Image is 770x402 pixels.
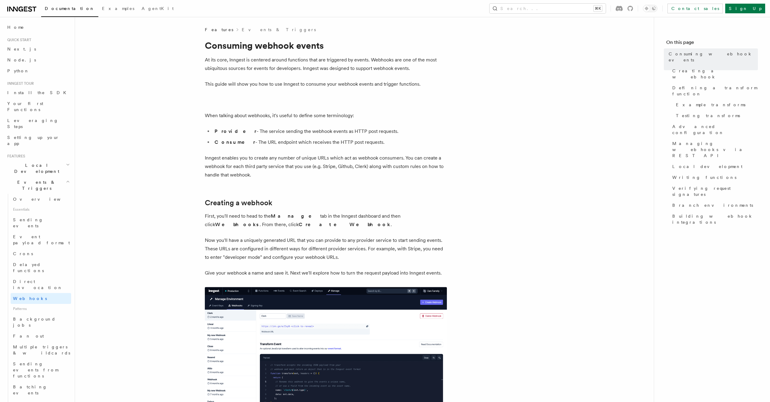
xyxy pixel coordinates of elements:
[138,2,177,16] a: AgentKit
[11,276,71,293] a: Direct invocation
[5,54,71,65] a: Node.js
[13,361,58,378] span: Sending events from functions
[666,48,758,65] a: Consuming webhook events
[242,27,316,33] a: Events & Triggers
[205,40,447,51] h1: Consuming webhook events
[670,200,758,211] a: Branch environments
[670,183,758,200] a: Verifying request signatures
[102,6,134,11] span: Examples
[205,269,447,277] p: Give your webhook a name and save it. Next we'll explore how to turn the request payload into Inn...
[490,4,606,13] button: Search...⌘K
[669,51,758,63] span: Consuming webhook events
[215,139,255,145] strong: Consumer
[667,4,723,13] a: Contact sales
[672,140,758,159] span: Managing webhooks via REST API
[5,115,71,132] a: Leveraging Steps
[672,124,758,136] span: Advanced configuration
[11,194,71,205] a: Overview
[215,128,257,134] strong: Provider
[213,138,447,147] li: - The URL endpoint which receives the HTTP post requests.
[725,4,765,13] a: Sign Up
[7,101,43,112] span: Your first Functions
[670,65,758,82] a: Creating a webhook
[7,47,36,51] span: Next.js
[5,22,71,33] a: Home
[11,381,71,398] a: Batching events
[7,58,36,62] span: Node.js
[11,248,71,259] a: Crons
[215,222,260,227] strong: Webhooks
[5,98,71,115] a: Your first Functions
[13,334,44,338] span: Fan out
[672,174,736,180] span: Writing functions
[5,81,34,86] span: Inngest tour
[11,214,71,231] a: Sending events
[11,259,71,276] a: Delayed functions
[643,5,657,12] button: Toggle dark mode
[13,197,75,202] span: Overview
[11,304,71,314] span: Patterns
[7,135,59,146] span: Setting up your app
[205,27,233,33] span: Features
[5,65,71,76] a: Python
[676,113,740,119] span: Testing transforms
[205,111,447,120] p: When talking about webhooks, it's useful to define some terminology:
[5,179,66,191] span: Events & Triggers
[5,132,71,149] a: Setting up your app
[13,234,70,245] span: Event payload format
[5,162,66,174] span: Local Development
[672,85,758,97] span: Defining a transform function
[13,251,33,256] span: Crons
[205,80,447,88] p: This guide will show you how to use Inngest to consume your webhook events and trigger functions.
[5,154,25,159] span: Features
[11,314,71,331] a: Background jobs
[673,110,758,121] a: Testing transforms
[594,5,602,12] kbd: ⌘K
[5,44,71,54] a: Next.js
[672,68,758,80] span: Creating a webhook
[13,296,47,301] span: Webhooks
[205,212,447,229] p: First, you'll need to head to the tab in the Inngest dashboard and then click . From there, click .
[7,24,24,30] span: Home
[7,118,58,129] span: Leveraging Steps
[672,202,753,208] span: Branch environments
[11,293,71,304] a: Webhooks
[670,138,758,161] a: Managing webhooks via REST API
[670,161,758,172] a: Local development
[11,341,71,358] a: Multiple triggers & wildcards
[11,205,71,214] span: Essentials
[5,87,71,98] a: Install the SDK
[676,102,745,108] span: Example transforms
[672,185,758,197] span: Verifying request signatures
[213,127,447,136] li: - The service sending the webhook events as HTTP post requests.
[666,39,758,48] h4: On this page
[45,6,95,11] span: Documentation
[13,262,44,273] span: Delayed functions
[7,90,70,95] span: Install the SDK
[98,2,138,16] a: Examples
[13,317,56,328] span: Background jobs
[205,56,447,73] p: At its core, Inngest is centered around functions that are triggered by events. Webhooks are one ...
[672,163,742,170] span: Local development
[205,199,272,207] a: Creating a webhook
[205,154,447,179] p: Inngest enables you to create any number of unique URLs which act as webhook consumers. You can c...
[670,211,758,228] a: Building webhook integrations
[670,172,758,183] a: Writing functions
[299,222,391,227] strong: Create Webhook
[670,82,758,99] a: Defining a transform function
[11,358,71,381] a: Sending events from functions
[673,99,758,110] a: Example transforms
[13,344,70,355] span: Multiple triggers & wildcards
[205,236,447,262] p: Now you'll have a uniquely generated URL that you can provide to any provider service to start se...
[41,2,98,17] a: Documentation
[271,213,320,219] strong: Manage
[11,331,71,341] a: Fan out
[13,279,63,290] span: Direct invocation
[13,217,43,228] span: Sending events
[11,231,71,248] a: Event payload format
[670,121,758,138] a: Advanced configuration
[5,160,71,177] button: Local Development
[672,213,758,225] span: Building webhook integrations
[5,177,71,194] button: Events & Triggers
[5,38,31,42] span: Quick start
